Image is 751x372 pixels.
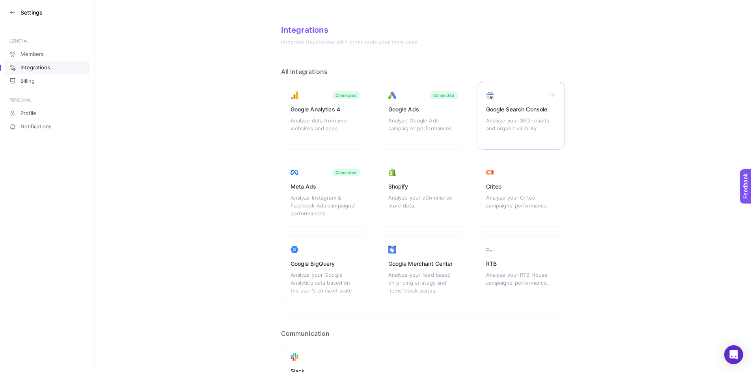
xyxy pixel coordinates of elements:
a: Integrations [5,61,90,74]
div: Connected [335,93,357,98]
div: Analyze your RTB House campaigns’ performance. [486,271,555,294]
div: Analyze Instagram & Facebook Ads campaigns’ performances. [291,194,360,217]
div: Analyze your SEO results and organic visibility. [486,117,555,140]
div: Analyze Google Ads campaigns’ performances. [388,117,458,140]
h2: Communication [281,329,565,337]
div: Integrate Heybooster with other tools your team uses. [281,39,565,46]
a: Members [5,48,90,61]
div: Google Analytics 4 [291,105,360,113]
div: Criteo [486,183,555,191]
div: Meta Ads [291,183,360,191]
div: GENERAL [9,38,85,44]
a: Profile [5,107,90,120]
span: Notifications [20,124,52,130]
span: Profile [20,110,36,117]
h3: Settings [20,9,43,16]
div: RTB [486,260,555,268]
div: Analyze your eCommerce store data. [388,194,458,217]
div: PERSONAL [9,97,85,103]
div: Connected [433,93,455,98]
h2: All Integrations [281,68,565,76]
a: Billing [5,75,90,87]
span: Members [20,51,44,57]
div: Connected [335,170,357,175]
span: Integrations [20,65,50,71]
div: Open Intercom Messenger [724,345,743,364]
div: Google Search Console [486,105,555,113]
a: Notifications [5,120,90,133]
div: Analyze your feed based on pricing strategy and items’ stock status. [388,271,458,294]
div: Google Merchant Center [388,260,458,268]
div: Shopify [388,183,458,191]
div: Analyze your Google Analytics data based on the user's consent state [291,271,360,294]
div: Analyze your Criteo campaigns’ performance. [486,194,555,217]
span: Feedback [5,2,30,9]
div: Google Ads [388,105,458,113]
div: Analyze data from your websites and apps. [291,117,360,140]
span: Billing [20,78,35,84]
div: Google BigQuery [291,260,360,268]
div: Integrations [281,25,565,35]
